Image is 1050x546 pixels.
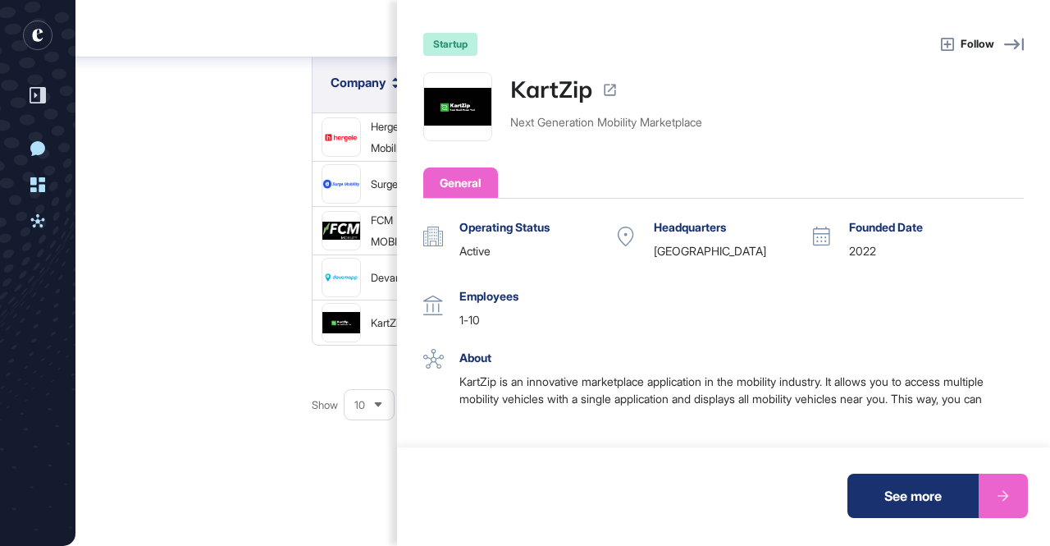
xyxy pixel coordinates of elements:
a: See more [847,474,1028,518]
img: KartZip-logo [424,88,491,126]
div: About [459,349,1007,366]
div: [GEOGRAPHIC_DATA] [654,242,812,259]
span: Employees [459,287,518,305]
button: Follow [941,35,994,53]
span: Follow [961,36,994,53]
div: See more [847,474,979,518]
span: Headquarters [654,218,726,236]
span: Founded Date [849,218,923,236]
a: KartZip-logo [423,72,492,141]
div: Next Generation Mobility Marketplace [510,113,702,131]
div: General [440,174,482,191]
div: 2022 [849,242,1007,259]
div: 1-10 [459,311,618,328]
div: active [459,242,618,259]
a: KartZip [510,72,592,107]
div: startup [423,33,477,56]
div: KartZip is an innovative marketplace application in the mobility industry. It allows you to acces... [459,373,1007,424]
span: Operating Status [459,218,550,236]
